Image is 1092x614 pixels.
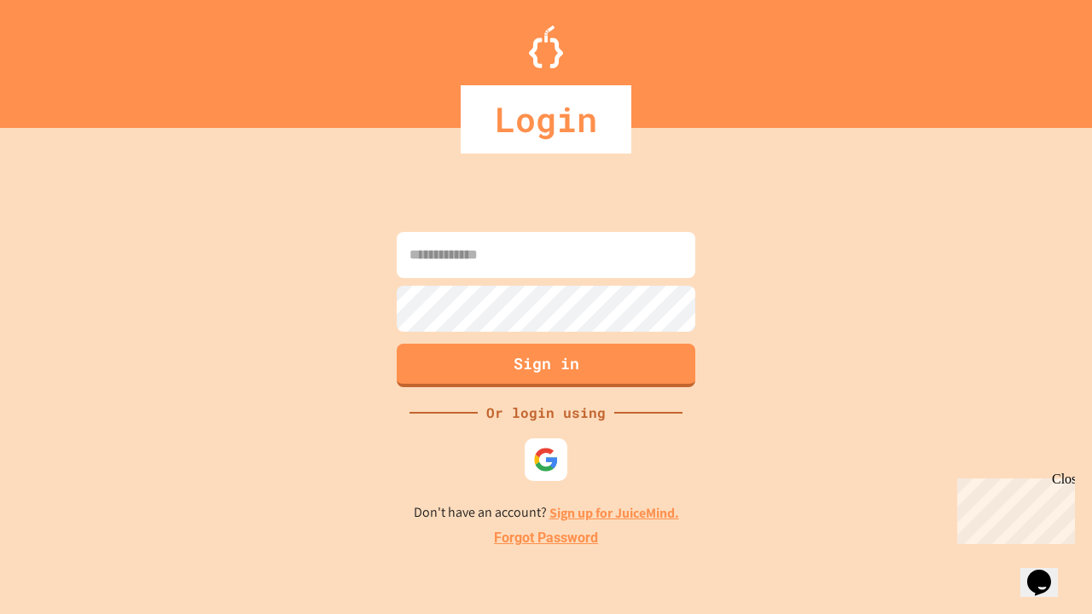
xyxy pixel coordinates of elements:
div: Chat with us now!Close [7,7,118,108]
div: Login [461,85,631,153]
p: Don't have an account? [414,502,679,524]
img: Logo.svg [529,26,563,68]
img: google-icon.svg [533,447,559,472]
iframe: chat widget [950,472,1075,544]
iframe: chat widget [1020,546,1075,597]
div: Or login using [478,403,614,423]
a: Forgot Password [494,528,598,548]
button: Sign in [397,344,695,387]
a: Sign up for JuiceMind. [549,504,679,522]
